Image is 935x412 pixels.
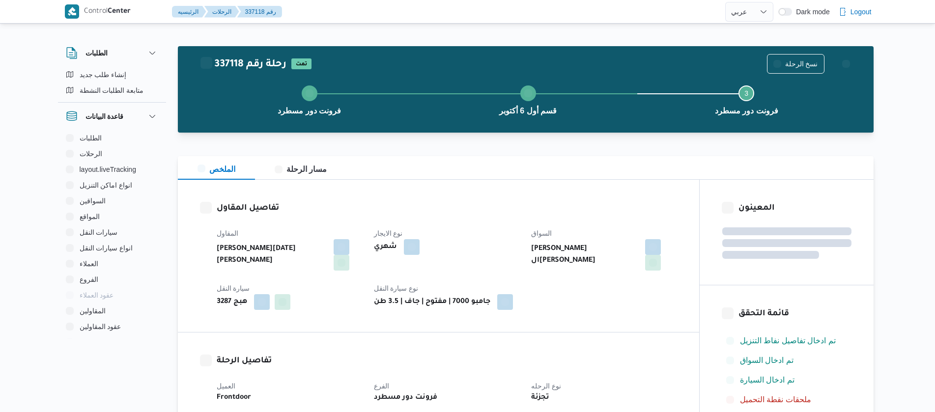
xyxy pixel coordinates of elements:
b: Center [108,8,131,16]
b: شهري [374,241,397,253]
span: فرونت دور مسطرد [278,105,341,117]
button: تم ادخال السواق [722,353,851,368]
span: فرونت دور مسطرد [715,105,778,117]
button: 337118 رقم [237,6,282,18]
span: نوع الايجار [374,229,403,237]
span: اجهزة التليفون [80,336,120,348]
b: [PERSON_NAME] ال[PERSON_NAME] [531,243,638,267]
button: متابعة الطلبات النشطة [62,82,162,98]
h2: 337118 رحلة رقم [200,58,286,71]
h3: تفاصيل الرحلة [217,355,677,368]
span: إنشاء طلب جديد [80,69,127,81]
span: تم ادخال السيارة [740,374,794,386]
button: قسم أول 6 أكتوبر [419,74,637,125]
button: Logout [835,2,876,22]
span: نوع سيارة النقل [374,284,419,292]
span: Dark mode [792,8,829,16]
b: تجزئة [531,392,549,404]
span: ملحقات نقطة التحميل [740,394,811,406]
span: تمت [291,58,312,69]
span: انواع اماكن التنزيل [80,179,133,191]
button: فرونت دور مسطرد [200,74,419,125]
span: تم ادخال تفاصيل نفاط التنزيل [740,336,836,345]
button: ملحقات نقطة التحميل [722,392,851,408]
span: layout.liveTracking [80,164,136,175]
span: الفرع [374,382,389,390]
span: انواع سيارات النقل [80,242,133,254]
button: الرئيسيه [172,6,206,18]
button: نسخ الرحلة [767,54,824,74]
h3: المعينون [738,202,851,215]
svg: Step 1 is complete [306,89,313,97]
button: المواقع [62,209,162,224]
span: الفروع [80,274,98,285]
b: تمت [296,61,307,67]
span: سيارات النقل [80,226,118,238]
button: العملاء [62,256,162,272]
button: عقود العملاء [62,287,162,303]
span: مسار الرحلة [275,165,327,173]
span: قسم أول 6 أكتوبر [499,105,557,117]
span: المقاول [217,229,238,237]
div: قاعدة البيانات [58,130,166,343]
button: سيارات النقل [62,224,162,240]
button: الطلبات [62,130,162,146]
div: الطلبات [58,67,166,102]
button: انواع سيارات النقل [62,240,162,256]
span: الرحلات [80,148,102,160]
b: هبج 3287 [217,296,247,308]
button: المقاولين [62,303,162,319]
span: العملاء [80,258,98,270]
span: نسخ الرحلة [785,58,818,70]
button: إنشاء طلب جديد [62,67,162,82]
span: 3 [744,89,748,97]
span: المقاولين [80,305,106,317]
span: السواقين [80,195,106,207]
span: العميل [217,382,235,390]
span: عقود العملاء [80,289,114,301]
span: ملحقات نقطة التحميل [740,395,811,404]
span: Logout [850,6,872,18]
img: X8yXhbKr1z7QwAAAABJRU5ErkJggg== [65,4,79,19]
span: تم ادخال السواق [740,356,793,364]
h3: الطلبات [85,47,108,59]
b: [PERSON_NAME][DATE] [PERSON_NAME] [217,243,327,267]
button: اجهزة التليفون [62,334,162,350]
span: سيارة النقل [217,284,250,292]
b: جامبو 7000 | مفتوح | جاف | 3.5 طن [374,296,490,308]
button: تم ادخال السيارة [722,372,851,388]
span: نوع الرحله [531,382,561,390]
span: تم ادخال السواق [740,355,793,366]
span: الطلبات [80,132,102,144]
button: تم ادخال تفاصيل نفاط التنزيل [722,333,851,349]
b: فرونت دور مسطرد [374,392,437,404]
span: المواقع [80,211,100,222]
h3: تفاصيل المقاول [217,202,677,215]
span: تم ادخال تفاصيل نفاط التنزيل [740,335,836,347]
span: الملخص [198,165,235,173]
button: عقود المقاولين [62,319,162,334]
button: انواع اماكن التنزيل [62,177,162,193]
button: السواقين [62,193,162,209]
span: متابعة الطلبات النشطة [80,84,144,96]
h3: قائمة التحقق [738,307,851,321]
button: Actions [836,54,856,74]
button: الفروع [62,272,162,287]
svg: Step 2 is complete [524,89,532,97]
button: قاعدة البيانات [66,110,158,122]
h3: قاعدة البيانات [85,110,124,122]
span: عقود المقاولين [80,321,121,332]
span: تم ادخال السيارة [740,376,794,384]
button: الرحلات [62,146,162,162]
button: الطلبات [66,47,158,59]
span: السواق [531,229,552,237]
button: فرونت دور مسطرد [637,74,856,125]
b: Frontdoor [217,392,251,404]
button: layout.liveTracking [62,162,162,177]
button: الرحلات [204,6,239,18]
